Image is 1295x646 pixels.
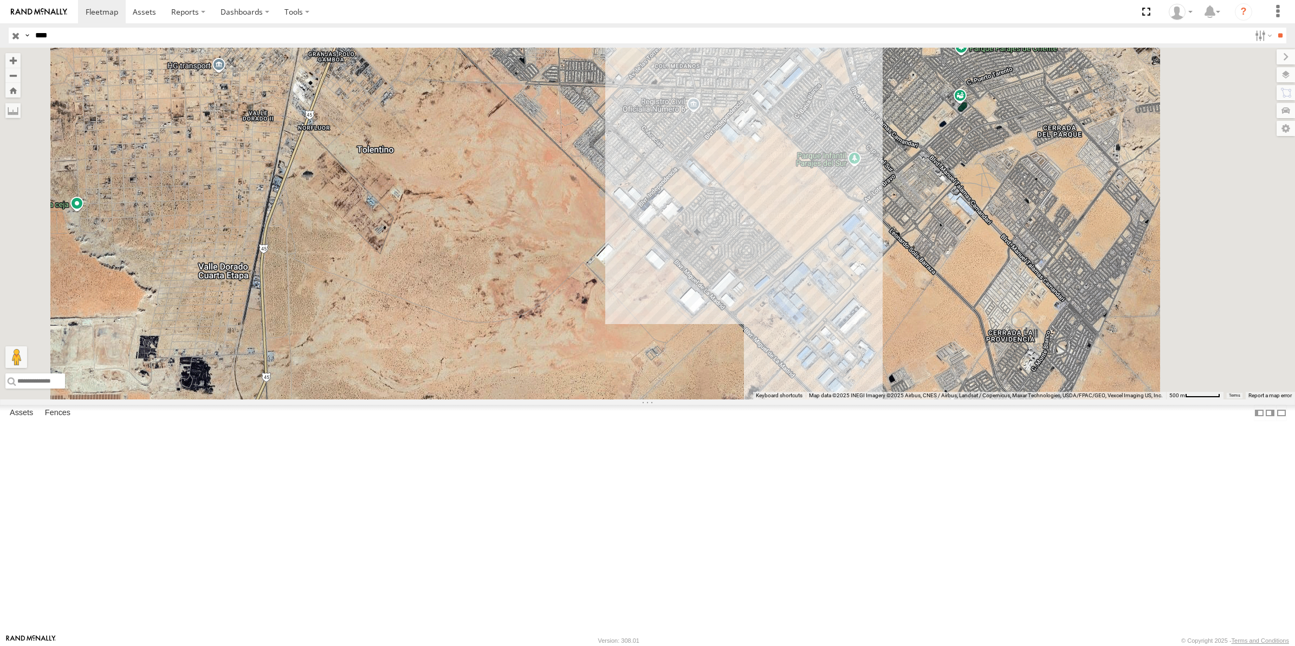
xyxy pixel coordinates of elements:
label: Search Filter Options [1251,28,1274,43]
label: Fences [40,405,76,421]
button: Zoom in [5,53,21,68]
label: Hide Summary Table [1276,405,1287,421]
img: rand-logo.svg [11,8,67,16]
label: Map Settings [1277,121,1295,136]
label: Measure [5,103,21,118]
button: Map Scale: 500 m per 61 pixels [1166,392,1223,399]
button: Drag Pegman onto the map to open Street View [5,346,27,368]
a: Terms and Conditions [1232,637,1289,644]
div: Roberto Garcia [1165,4,1196,20]
span: 500 m [1169,392,1185,398]
a: Visit our Website [6,635,56,646]
button: Keyboard shortcuts [756,392,802,399]
a: Terms (opens in new tab) [1229,393,1240,398]
span: Map data ©2025 INEGI Imagery ©2025 Airbus, CNES / Airbus, Landsat / Copernicus, Maxar Technologie... [809,392,1163,398]
div: © Copyright 2025 - [1181,637,1289,644]
div: Version: 308.01 [598,637,639,644]
a: Report a map error [1248,392,1292,398]
label: Dock Summary Table to the Left [1254,405,1265,421]
label: Search Query [23,28,31,43]
i: ? [1235,3,1252,21]
label: Dock Summary Table to the Right [1265,405,1275,421]
button: Zoom out [5,68,21,83]
label: Assets [4,405,38,421]
button: Zoom Home [5,83,21,98]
